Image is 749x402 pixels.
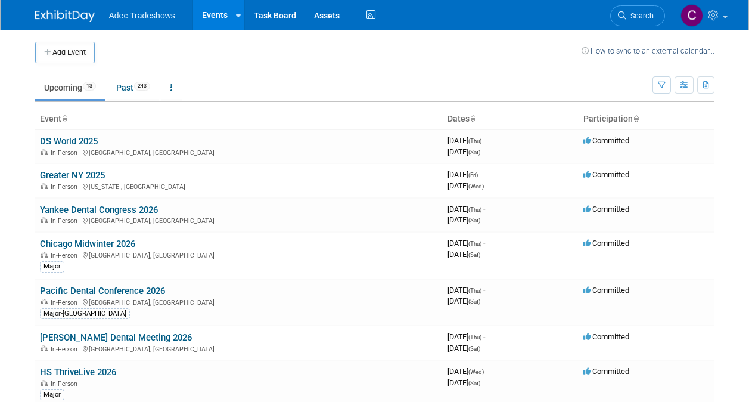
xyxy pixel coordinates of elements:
[41,149,48,155] img: In-Person Event
[51,252,81,259] span: In-Person
[40,215,438,225] div: [GEOGRAPHIC_DATA], [GEOGRAPHIC_DATA]
[41,345,48,351] img: In-Person Event
[468,172,478,178] span: (Fri)
[447,181,484,190] span: [DATE]
[468,149,480,156] span: (Sat)
[468,287,481,294] span: (Thu)
[40,136,98,147] a: DS World 2025
[583,239,629,248] span: Committed
[40,286,165,296] a: Pacific Dental Conference 2026
[40,170,105,181] a: Greater NY 2025
[447,147,480,156] span: [DATE]
[468,240,481,247] span: (Thu)
[583,367,629,376] span: Committed
[480,170,481,179] span: -
[468,334,481,341] span: (Thu)
[583,286,629,295] span: Committed
[41,183,48,189] img: In-Person Event
[40,297,438,307] div: [GEOGRAPHIC_DATA], [GEOGRAPHIC_DATA]
[468,206,481,213] span: (Thu)
[447,344,480,352] span: [DATE]
[109,11,175,20] span: Adec Tradeshows
[447,367,487,376] span: [DATE]
[41,299,48,305] img: In-Person Event
[610,5,665,26] a: Search
[35,42,95,63] button: Add Event
[583,205,629,214] span: Committed
[583,170,629,179] span: Committed
[40,181,438,191] div: [US_STATE], [GEOGRAPHIC_DATA]
[41,252,48,258] img: In-Person Event
[107,76,159,99] a: Past243
[443,109,579,129] th: Dates
[83,82,96,91] span: 13
[633,114,639,123] a: Sort by Participation Type
[51,345,81,353] span: In-Person
[35,10,95,22] img: ExhibitDay
[61,114,67,123] a: Sort by Event Name
[447,205,485,214] span: [DATE]
[51,149,81,157] span: In-Person
[680,4,703,27] img: Carol Schmidlin
[468,252,480,258] span: (Sat)
[447,215,480,224] span: [DATE]
[40,367,116,378] a: HS ThriveLive 2026
[626,11,654,20] span: Search
[579,109,714,129] th: Participation
[40,239,135,249] a: Chicago Midwinter 2026
[468,345,480,352] span: (Sat)
[51,299,81,307] span: In-Person
[486,367,487,376] span: -
[483,136,485,145] span: -
[51,183,81,191] span: In-Person
[40,344,438,353] div: [GEOGRAPHIC_DATA], [GEOGRAPHIC_DATA]
[40,250,438,259] div: [GEOGRAPHIC_DATA], [GEOGRAPHIC_DATA]
[35,76,105,99] a: Upcoming13
[40,308,130,319] div: Major-[GEOGRAPHIC_DATA]
[40,147,438,157] div: [GEOGRAPHIC_DATA], [GEOGRAPHIC_DATA]
[40,205,158,215] a: Yankee Dental Congress 2026
[41,380,48,386] img: In-Person Event
[483,239,485,248] span: -
[583,332,629,341] span: Committed
[40,261,64,272] div: Major
[40,332,192,343] a: [PERSON_NAME] Dental Meeting 2026
[483,205,485,214] span: -
[134,82,150,91] span: 243
[582,47,714,55] a: How to sync to an external calendar...
[483,286,485,295] span: -
[468,183,484,190] span: (Wed)
[447,332,485,341] span: [DATE]
[447,296,480,305] span: [DATE]
[483,332,485,341] span: -
[447,286,485,295] span: [DATE]
[468,380,480,386] span: (Sat)
[447,378,480,387] span: [DATE]
[447,136,485,145] span: [DATE]
[447,239,485,248] span: [DATE]
[51,380,81,388] span: In-Person
[447,170,481,179] span: [DATE]
[583,136,629,145] span: Committed
[35,109,443,129] th: Event
[51,217,81,225] span: In-Person
[468,217,480,224] span: (Sat)
[468,369,484,375] span: (Wed)
[470,114,475,123] a: Sort by Start Date
[40,389,64,400] div: Major
[41,217,48,223] img: In-Person Event
[468,138,481,144] span: (Thu)
[468,298,480,305] span: (Sat)
[447,250,480,259] span: [DATE]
